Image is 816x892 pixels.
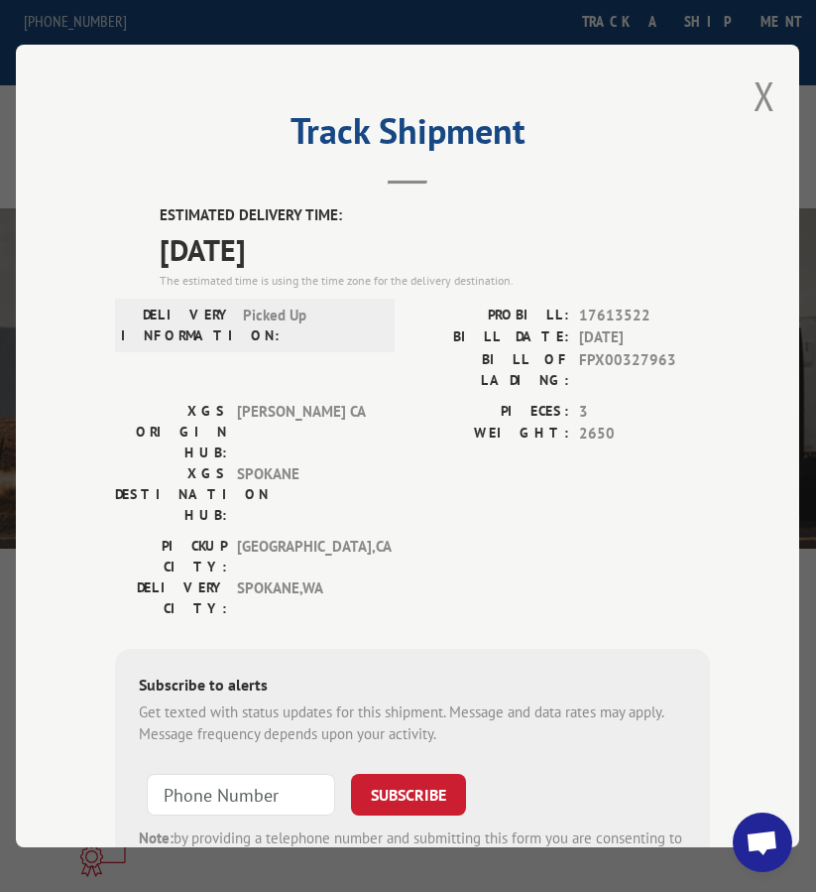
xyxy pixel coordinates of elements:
[115,463,227,526] label: XGS DESTINATION HUB:
[754,69,775,122] button: Close modal
[139,828,174,847] strong: Note:
[580,423,711,446] span: 2650
[115,577,227,619] label: DELIVERY CITY:
[733,813,792,872] div: Open chat
[115,536,227,577] label: PICKUP CITY:
[121,305,233,346] label: DELIVERY INFORMATION:
[351,774,466,816] button: SUBSCRIBE
[115,401,227,463] label: XGS ORIGIN HUB:
[238,577,372,619] span: SPOKANE , WA
[412,305,569,327] label: PROBILL:
[580,305,711,327] span: 17613522
[115,117,700,155] h2: Track Shipment
[160,272,710,290] div: The estimated time is using the time zone for the delivery destination.
[238,401,372,463] span: [PERSON_NAME] CA
[580,401,711,424] span: 3
[412,326,569,349] label: BILL DATE:
[147,774,335,816] input: Phone Number
[412,423,569,446] label: WEIGHT:
[580,326,711,349] span: [DATE]
[244,305,378,346] span: Picked Up
[580,349,711,391] span: FPX00327963
[139,701,686,746] div: Get texted with status updates for this shipment. Message and data rates may apply. Message frequ...
[139,673,686,701] div: Subscribe to alerts
[160,204,710,227] label: ESTIMATED DELIVERY TIME:
[238,536,372,577] span: [GEOGRAPHIC_DATA] , CA
[160,227,710,272] span: [DATE]
[412,401,569,424] label: PIECES:
[412,349,569,391] label: BILL OF LADING:
[238,463,372,526] span: SPOKANE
